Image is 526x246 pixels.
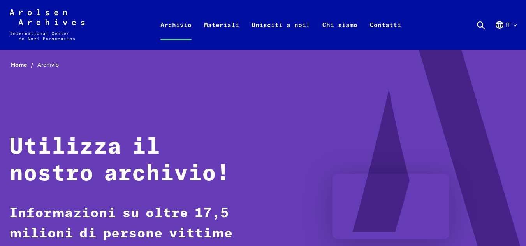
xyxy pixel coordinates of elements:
[154,19,198,50] a: Archivio
[9,134,250,188] h1: Utilizza il nostro archivio!
[198,19,245,50] a: Materiali
[316,19,364,50] a: Chi siamo
[154,9,407,40] nav: Primaria
[11,61,37,68] a: Home
[364,19,407,50] a: Contatti
[37,61,59,68] span: Archivio
[495,20,517,48] button: Italiano, selezione lingua
[245,19,316,50] a: Unisciti a noi!
[9,59,517,71] nav: Breadcrumb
